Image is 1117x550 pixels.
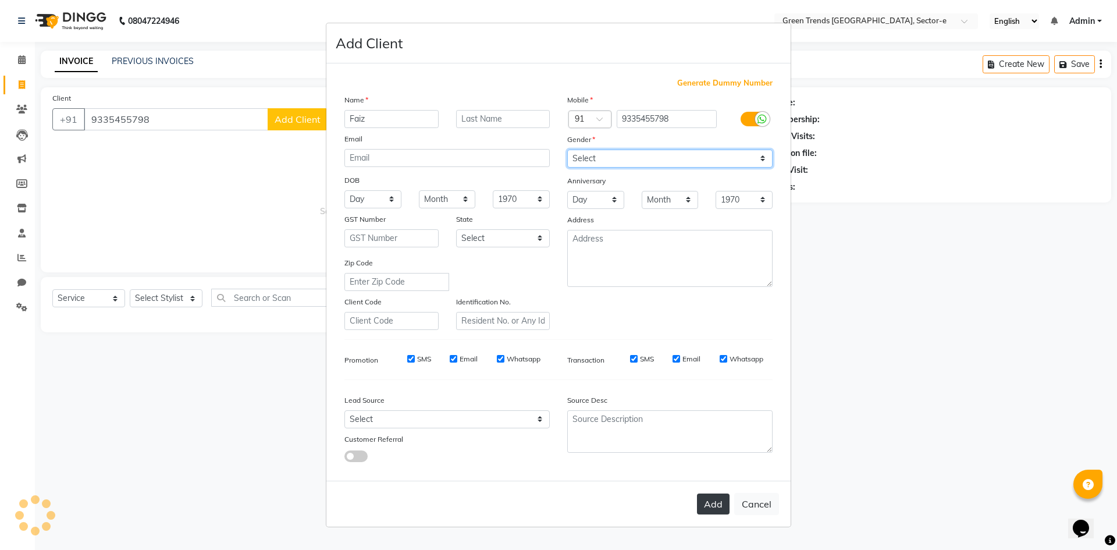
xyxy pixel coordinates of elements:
label: Email [460,354,478,364]
input: Resident No. or Any Id [456,312,550,330]
label: Whatsapp [507,354,540,364]
label: GST Number [344,214,386,225]
input: GST Number [344,229,439,247]
label: Lead Source [344,395,385,406]
label: SMS [640,354,654,364]
label: Name [344,95,368,105]
label: Address [567,215,594,225]
iframe: chat widget [1068,503,1105,538]
input: Enter Zip Code [344,273,449,291]
label: Mobile [567,95,593,105]
input: Client Code [344,312,439,330]
input: Last Name [456,110,550,128]
label: Gender [567,134,595,145]
label: Email [682,354,700,364]
label: Whatsapp [730,354,763,364]
h4: Add Client [336,33,403,54]
label: Client Code [344,297,382,307]
label: Transaction [567,355,604,366]
input: Mobile [617,110,717,128]
span: Generate Dummy Number [677,77,773,89]
input: Email [344,149,550,167]
label: Anniversary [567,176,606,186]
label: DOB [344,175,360,186]
label: Identification No. [456,297,511,307]
label: State [456,214,473,225]
button: Cancel [734,493,779,515]
label: SMS [417,354,431,364]
label: Email [344,134,362,144]
input: First Name [344,110,439,128]
label: Customer Referral [344,434,403,445]
button: Add [697,494,730,514]
label: Promotion [344,355,378,366]
label: Source Desc [567,395,607,406]
label: Zip Code [344,258,373,268]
